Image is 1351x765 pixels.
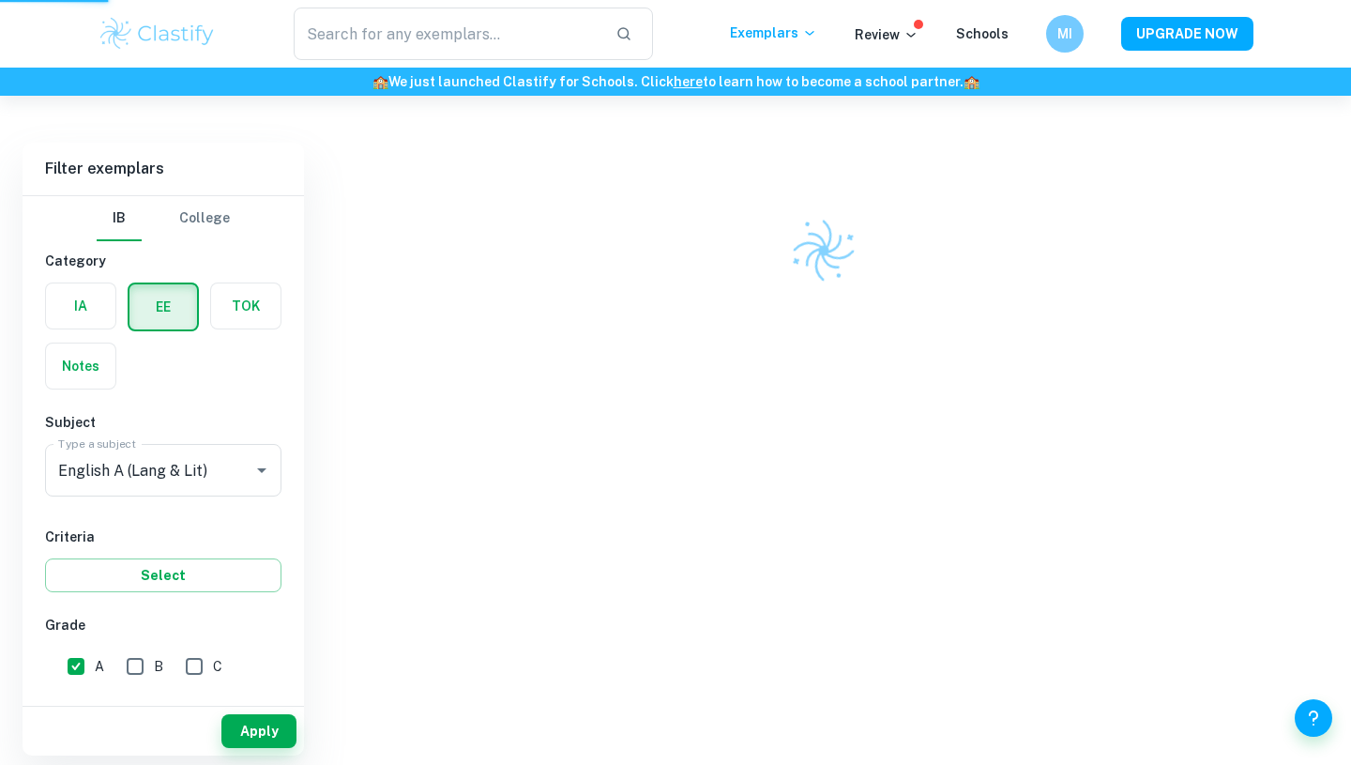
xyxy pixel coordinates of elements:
h6: Criteria [45,527,281,547]
button: College [179,196,230,241]
input: Search for any exemplars... [294,8,600,60]
img: Clastify logo [98,15,217,53]
button: EE [129,284,197,329]
h6: Subject [45,412,281,433]
button: Apply [221,714,296,748]
h6: MI [1055,23,1076,44]
p: Review [855,24,918,45]
span: B [154,656,163,677]
button: Notes [46,344,115,389]
p: Exemplars [730,23,817,43]
span: 🏫 [372,74,388,89]
button: TOK [211,283,281,329]
button: IB [97,196,142,241]
button: MI [1046,15,1084,53]
span: C [213,656,222,677]
h6: We just launched Clastify for Schools. Click to learn how to become a school partner. [4,71,1347,92]
span: 🏫 [964,74,979,89]
h6: Grade [45,615,281,635]
span: A [95,656,104,677]
h6: Category [45,251,281,271]
img: Clastify logo [782,209,864,291]
button: Open [249,457,275,483]
a: Schools [956,26,1009,41]
button: IA [46,283,115,329]
button: Help and Feedback [1295,699,1332,737]
label: Type a subject [58,436,136,451]
a: here [674,74,703,89]
button: Select [45,558,281,592]
h6: Filter exemplars [23,143,304,195]
div: Filter type choice [97,196,230,241]
button: UPGRADE NOW [1121,17,1253,51]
